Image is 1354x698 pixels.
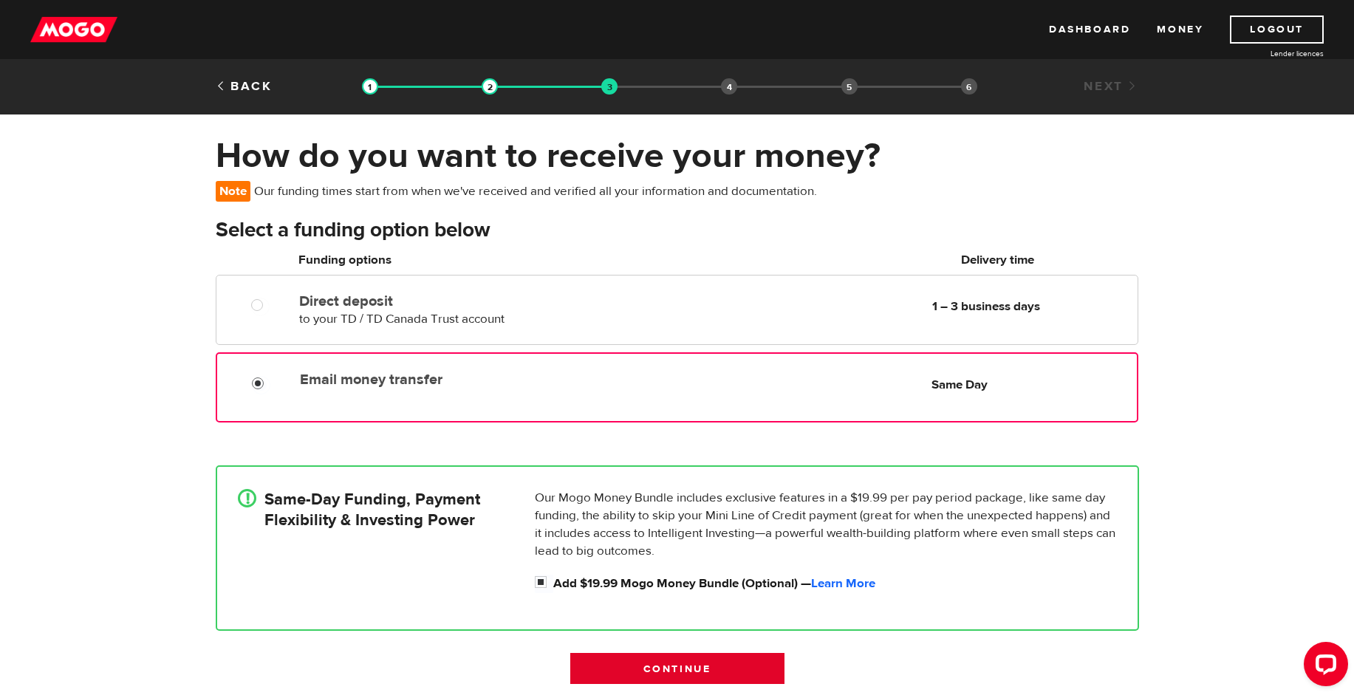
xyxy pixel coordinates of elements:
h6: Delivery time [863,251,1133,269]
label: Direct deposit [299,292,639,310]
label: Add $19.99 Mogo Money Bundle (Optional) — [553,575,1117,592]
input: Add $19.99 Mogo Money Bundle (Optional) &mdash; <a id="loan_application_mini_bundle_learn_more" h... [535,575,553,593]
h6: Funding options [298,251,639,269]
a: Lender licences [1213,48,1324,59]
p: Our funding times start from when we've received and verified all your information and documentat... [216,181,824,202]
img: transparent-188c492fd9eaac0f573672f40bb141c2.gif [601,78,618,95]
b: Same Day [931,377,988,393]
a: Money [1157,16,1203,44]
p: Our Mogo Money Bundle includes exclusive features in a $19.99 per pay period package, like same d... [535,489,1117,560]
div: ! [238,489,256,507]
h1: How do you want to receive your money? [216,137,1139,175]
img: mogo_logo-11ee424be714fa7cbb0f0f49df9e16ec.png [30,16,117,44]
h3: Select a funding option below [216,219,1139,242]
input: Continue [570,653,784,684]
img: transparent-188c492fd9eaac0f573672f40bb141c2.gif [362,78,378,95]
a: Dashboard [1049,16,1130,44]
a: Logout [1230,16,1324,44]
a: Next [1084,78,1138,95]
iframe: LiveChat chat widget [1292,636,1354,698]
label: Email money transfer [300,371,639,389]
span: Note [216,181,250,202]
b: 1 – 3 business days [932,298,1040,315]
span: to your TD / TD Canada Trust account [299,311,505,327]
a: Back [216,78,273,95]
img: transparent-188c492fd9eaac0f573672f40bb141c2.gif [482,78,498,95]
a: Learn More [811,575,875,592]
h4: Same-Day Funding, Payment Flexibility & Investing Power [264,489,480,530]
